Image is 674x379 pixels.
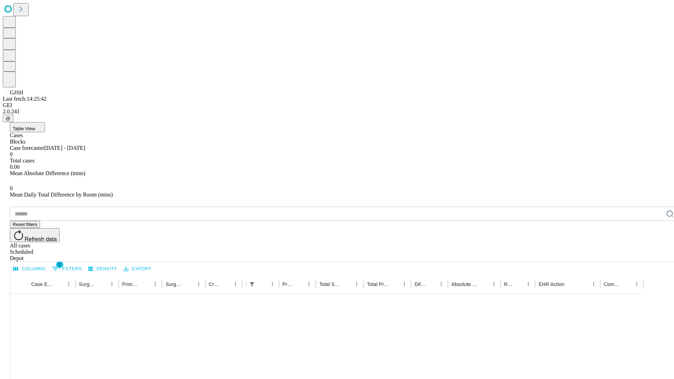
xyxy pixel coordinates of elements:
span: Reset filters [13,222,37,227]
button: Sort [622,279,632,289]
button: Table View [10,122,45,132]
button: Sort [427,279,436,289]
button: Menu [523,279,533,289]
button: Reset filters [10,221,40,228]
button: Menu [194,279,204,289]
span: Mean Daily Total Difference by Room (mins) [10,192,113,198]
div: Surgeon Name [79,281,97,287]
div: Absolute Difference [451,281,478,287]
span: Table View [13,126,35,131]
button: Menu [107,279,117,289]
span: Refresh data [25,236,57,242]
button: Sort [294,279,304,289]
span: Mean Absolute Difference (mins) [10,170,85,176]
span: [DATE] - [DATE] [44,145,85,151]
div: EHR Action [538,281,564,287]
button: Density [86,264,119,274]
button: Export [122,264,153,274]
button: Sort [565,279,575,289]
span: GJSH [10,89,23,95]
button: Menu [352,279,362,289]
button: Select columns [12,264,47,274]
button: Menu [304,279,314,289]
button: Sort [390,279,399,289]
button: Menu [150,279,160,289]
div: Surgery Name [165,281,183,287]
div: Primary Service [122,281,140,287]
button: Sort [342,279,352,289]
button: Show filters [247,279,257,289]
button: Menu [589,279,599,289]
span: @ [6,116,11,121]
div: Difference [415,281,426,287]
div: GEI [3,102,671,108]
span: 0 [10,151,13,157]
button: Show filters [50,263,84,274]
span: Last fetch: 14:25:42 [3,96,47,102]
span: 1 [56,261,63,268]
button: Menu [632,279,642,289]
button: Sort [479,279,489,289]
button: @ [3,115,13,122]
div: Case Epic Id [31,281,53,287]
button: Refresh data [10,228,60,242]
span: 0.00 [10,164,20,170]
div: 2.0.241 [3,108,671,115]
div: Resolved in EHR [504,281,513,287]
div: 1 active filter [247,279,257,289]
span: Total cases [10,158,34,164]
div: Predicted In Room Duration [283,281,294,287]
button: Sort [140,279,150,289]
button: Menu [231,279,240,289]
button: Sort [97,279,107,289]
button: Sort [221,279,231,289]
div: Total Predicted Duration [367,281,389,287]
button: Sort [514,279,523,289]
button: Menu [64,279,74,289]
button: Menu [399,279,409,289]
div: Total Scheduled Duration [319,281,341,287]
span: 0 [10,185,13,191]
span: Case forecaster [10,145,44,151]
button: Sort [54,279,64,289]
button: Menu [267,279,277,289]
button: Menu [436,279,446,289]
button: Sort [184,279,194,289]
button: Sort [258,279,267,289]
div: Comments [604,281,621,287]
div: Creation time [209,281,220,287]
button: Menu [489,279,499,289]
